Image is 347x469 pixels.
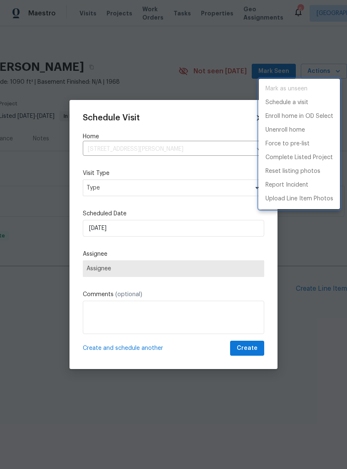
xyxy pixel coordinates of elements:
p: Reset listing photos [265,167,320,176]
p: Force to pre-list [265,140,310,148]
p: Complete Listed Project [265,153,333,162]
p: Unenroll home [265,126,305,135]
p: Schedule a visit [265,98,308,107]
p: Report Incident [265,181,308,190]
p: Upload Line Item Photos [265,195,333,203]
p: Enroll home in OD Select [265,112,333,121]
